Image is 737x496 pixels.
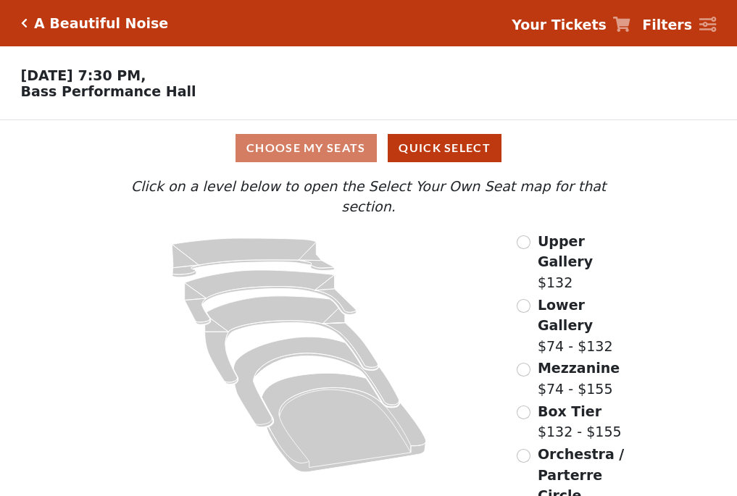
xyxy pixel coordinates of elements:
[642,14,716,35] a: Filters
[512,14,630,35] a: Your Tickets
[642,17,692,33] strong: Filters
[538,401,622,442] label: $132 - $155
[388,134,501,162] button: Quick Select
[262,373,427,472] path: Orchestra / Parterre Circle - Seats Available: 42
[538,358,620,399] label: $74 - $155
[185,270,357,324] path: Lower Gallery - Seats Available: 149
[538,360,620,376] span: Mezzanine
[172,238,335,277] path: Upper Gallery - Seats Available: 163
[538,231,635,293] label: $132
[538,233,593,270] span: Upper Gallery
[538,297,593,334] span: Lower Gallery
[538,403,601,419] span: Box Tier
[34,15,168,32] h5: A Beautiful Noise
[538,295,635,357] label: $74 - $132
[21,18,28,28] a: Click here to go back to filters
[102,176,634,217] p: Click on a level below to open the Select Your Own Seat map for that section.
[512,17,607,33] strong: Your Tickets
